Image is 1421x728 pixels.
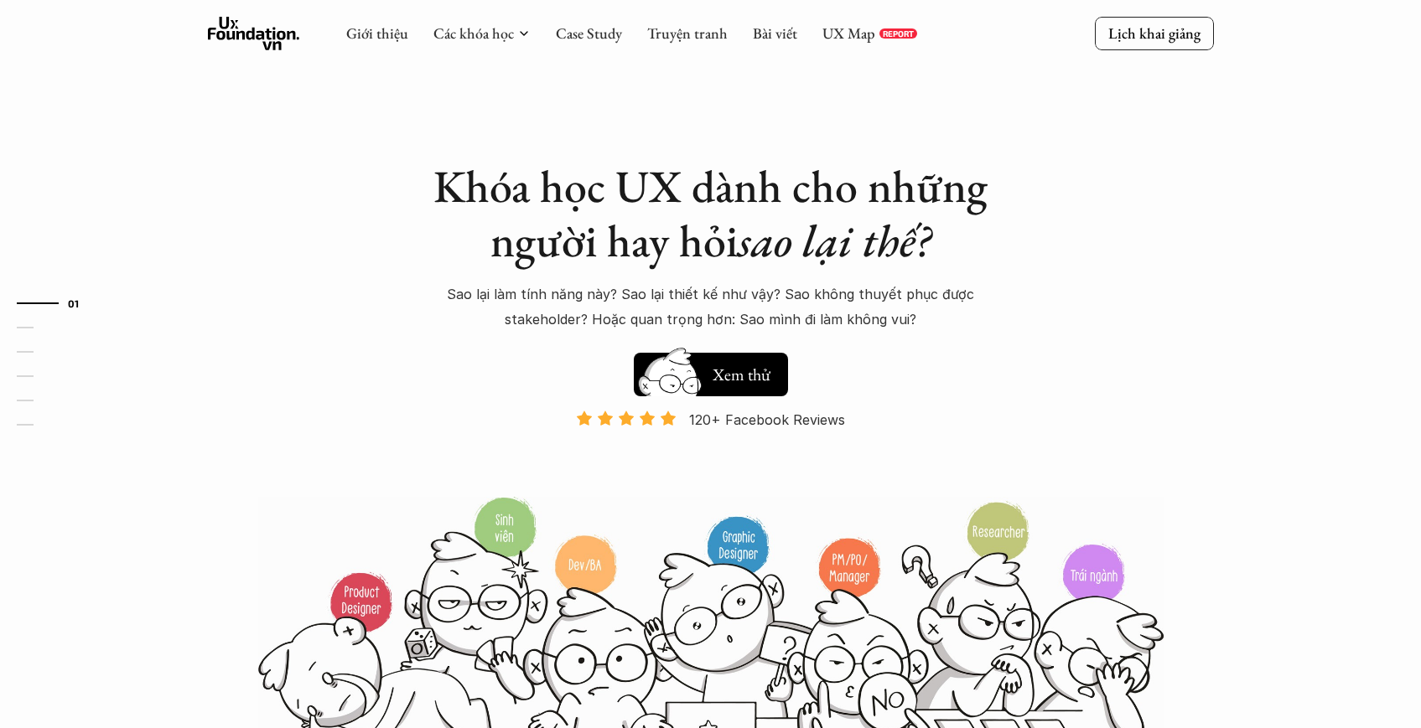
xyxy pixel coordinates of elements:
a: Bài viết [753,23,797,43]
a: REPORT [879,28,917,39]
strong: 01 [68,297,80,309]
a: Xem thử [634,344,788,396]
a: Các khóa học [433,23,514,43]
a: Case Study [556,23,622,43]
a: 01 [17,293,96,313]
p: REPORT [883,28,914,39]
em: sao lại thế? [738,211,931,270]
p: Sao lại làm tính năng này? Sao lại thiết kế như vậy? Sao không thuyết phục được stakeholder? Hoặc... [417,281,1004,333]
p: Lịch khai giảng [1108,23,1201,43]
a: Truyện tranh [647,23,728,43]
a: 120+ Facebook Reviews [562,410,860,494]
a: Lịch khai giảng [1095,17,1214,49]
a: UX Map [822,23,875,43]
h1: Khóa học UX dành cho những người hay hỏi [417,159,1004,268]
h5: Xem thử [713,363,770,386]
a: Giới thiệu [346,23,408,43]
p: 120+ Facebook Reviews [689,407,845,432]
